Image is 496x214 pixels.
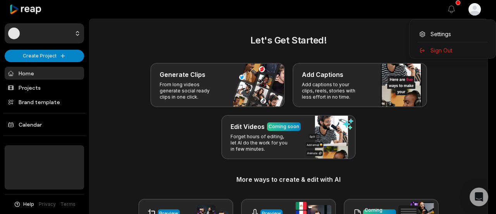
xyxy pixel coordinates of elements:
[302,82,362,100] p: Add captions to your clips, reels, stories with less effort in no time.
[269,123,299,130] div: Coming soon
[160,70,205,79] h3: Generate Clips
[60,201,76,208] a: Terms
[5,118,84,131] a: Calendar
[99,175,478,184] h3: More ways to create & edit with AI
[99,33,478,47] h2: Let's Get Started!
[160,82,220,100] p: From long videos generate social ready clips in one click.
[5,96,84,108] a: Brand template
[5,67,84,80] a: Home
[302,70,343,79] h3: Add Captions
[23,201,34,208] span: Help
[231,122,265,131] h3: Edit Videos
[231,134,291,152] p: Forget hours of editing, let AI do the work for you in few minutes.
[5,50,84,62] button: Create Project
[5,81,84,94] a: Projects
[431,30,451,38] span: Settings
[431,46,452,54] span: Sign Out
[470,188,488,206] div: Open Intercom Messenger
[39,201,56,208] a: Privacy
